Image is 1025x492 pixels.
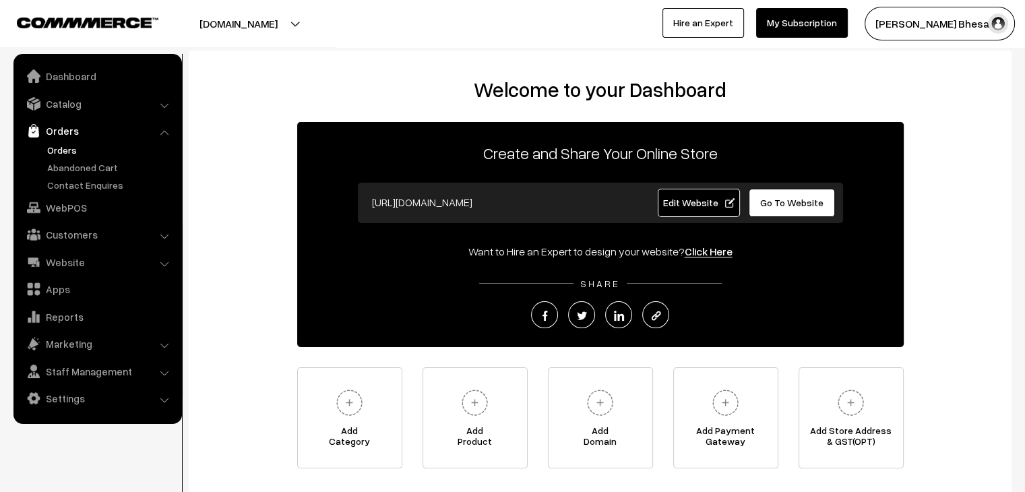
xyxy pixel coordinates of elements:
a: WebPOS [17,195,177,220]
button: [DOMAIN_NAME] [152,7,325,40]
p: Create and Share Your Online Store [297,141,904,165]
a: Go To Website [749,189,836,217]
a: Reports [17,305,177,329]
h2: Welcome to your Dashboard [202,78,998,102]
img: plus.svg [456,384,493,421]
span: Add Payment Gateway [674,425,778,452]
a: AddProduct [423,367,528,468]
span: Add Category [298,425,402,452]
a: Customers [17,222,177,247]
a: Hire an Expert [662,8,744,38]
a: Dashboard [17,64,177,88]
a: Click Here [685,245,733,258]
img: plus.svg [331,384,368,421]
a: Marketing [17,332,177,356]
a: Website [17,250,177,274]
a: Edit Website [658,189,740,217]
a: COMMMERCE [17,13,135,30]
div: Want to Hire an Expert to design your website? [297,243,904,259]
span: Add Product [423,425,527,452]
a: AddCategory [297,367,402,468]
a: Contact Enquires [44,178,177,192]
img: plus.svg [582,384,619,421]
img: COMMMERCE [17,18,158,28]
a: Settings [17,386,177,410]
a: AddDomain [548,367,653,468]
a: Apps [17,277,177,301]
img: plus.svg [707,384,744,421]
button: [PERSON_NAME] Bhesani… [865,7,1015,40]
span: Go To Website [760,197,824,208]
a: Staff Management [17,359,177,383]
a: Abandoned Cart [44,160,177,175]
a: Add PaymentGateway [673,367,778,468]
a: Orders [44,143,177,157]
a: Catalog [17,92,177,116]
span: Add Store Address & GST(OPT) [799,425,903,452]
span: Add Domain [549,425,652,452]
span: Edit Website [662,197,735,208]
a: Orders [17,119,177,143]
a: My Subscription [756,8,848,38]
img: user [988,13,1008,34]
a: Add Store Address& GST(OPT) [799,367,904,468]
span: SHARE [573,278,627,289]
img: plus.svg [832,384,869,421]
